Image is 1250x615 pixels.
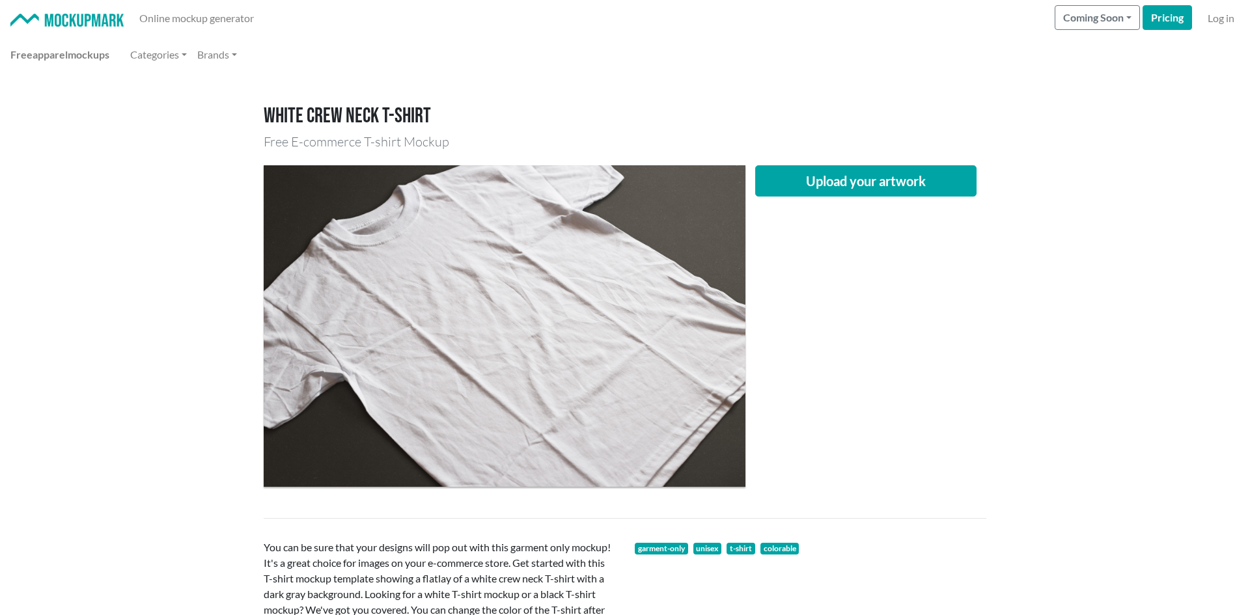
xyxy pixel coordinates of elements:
a: Brands [192,42,242,68]
img: flatlay of a white crew neck T-shirt with a dark gray background [264,165,745,486]
a: Freeapparelmockups [5,42,115,68]
a: Online mockup generator [134,5,259,31]
button: Coming Soon [1055,5,1140,30]
a: t-shirt [727,543,755,554]
a: garment-only [635,543,688,554]
a: Categories [125,42,192,68]
span: colorable [760,543,799,554]
a: Log in [1202,5,1240,31]
button: Upload your artwork [755,165,977,197]
span: apparel [33,48,68,61]
h3: Free E-commerce T-shirt Mockup [264,134,986,150]
h1: White crew neck T-shirt [264,104,986,129]
span: unisex [693,543,722,554]
img: Mockup Mark [10,14,124,27]
a: Pricing [1143,5,1192,30]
